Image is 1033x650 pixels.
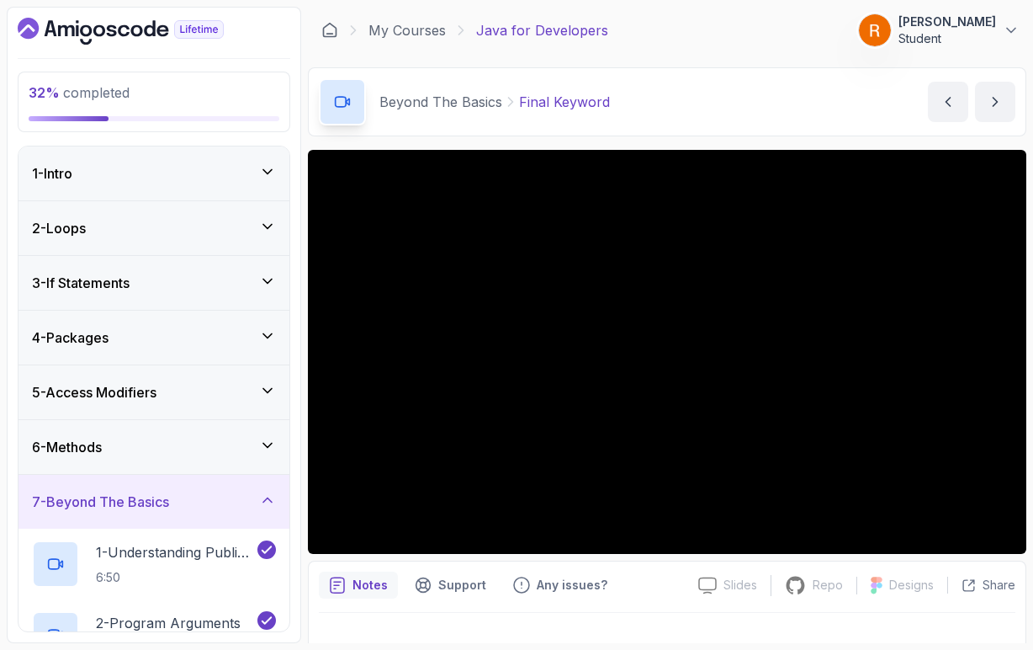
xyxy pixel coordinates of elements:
p: Student [898,30,996,47]
span: completed [29,84,130,101]
a: Dashboard [321,22,338,39]
p: Share [983,577,1015,594]
button: Feedback button [503,572,617,599]
button: 6-Methods [19,420,289,474]
h3: 1 - Intro [32,163,72,184]
button: next content [975,82,1015,122]
button: 7-Beyond The Basics [19,475,289,529]
button: Support button [405,572,496,599]
h3: 3 - If Statements [32,273,130,293]
button: 5-Access Modifiers [19,365,289,419]
p: Beyond The Basics [379,92,502,112]
p: Notes [352,577,388,594]
button: Share [947,577,1015,594]
a: Dashboard [18,18,262,45]
p: 6:50 [96,569,254,586]
h3: 2 - Loops [32,218,86,238]
button: user profile image[PERSON_NAME]Student [858,13,1020,47]
span: 32 % [29,84,60,101]
h3: 6 - Methods [32,437,102,457]
button: notes button [319,572,398,599]
h3: 7 - Beyond The Basics [32,492,169,512]
h3: 4 - Packages [32,328,109,348]
p: Any issues? [537,577,607,594]
p: Support [438,577,486,594]
button: 3-If Statements [19,256,289,310]
button: 1-Intro [19,147,289,200]
p: Repo [813,577,843,594]
p: Java for Developers [476,20,608,40]
a: My Courses [368,20,446,40]
h3: 5 - Access Modifiers [32,382,156,402]
img: user profile image [859,14,891,46]
button: previous content [928,82,968,122]
p: Slides [723,577,757,594]
p: 2 - Program Arguments [96,613,241,633]
p: [PERSON_NAME] [898,13,996,30]
button: 1-Understanding Public Static Void Main6:50 [32,541,276,588]
p: 1 - Understanding Public Static Void Main [96,542,254,562]
button: 2-Loops [19,201,289,255]
p: Designs [889,577,934,594]
button: 4-Packages [19,311,289,365]
iframe: 7 - Final Keyword [308,150,1026,554]
p: Final Keyword [519,92,610,112]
